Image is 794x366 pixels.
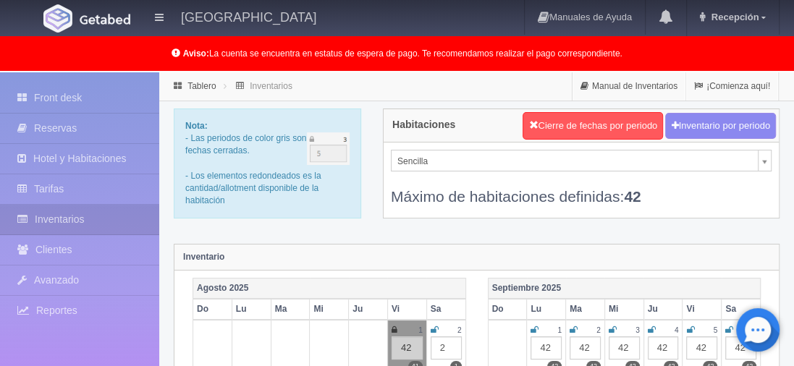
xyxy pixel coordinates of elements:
[635,326,640,334] small: 3
[457,326,462,334] small: 2
[426,299,465,320] th: Sa
[488,278,761,299] th: Septiembre 2025
[391,171,772,207] div: Máximo de habitaciones definidas:
[722,299,761,320] th: Sa
[183,252,224,262] strong: Inventario
[665,113,775,140] button: Inventario por periodo
[725,336,756,359] div: 42
[596,326,601,334] small: 2
[181,7,316,25] h4: [GEOGRAPHIC_DATA]
[675,326,679,334] small: 4
[174,108,361,218] div: - Las periodos de color gris son fechas cerradas. - Los elementos redondeados es la cantidad/allo...
[349,299,388,320] th: Ju
[531,336,562,359] div: 42
[488,299,527,320] th: Do
[80,14,130,25] img: Getabed
[307,132,350,165] img: cutoff.png
[43,4,72,33] img: Getabed
[391,150,772,171] a: Sencilla
[527,299,566,320] th: Lu
[310,299,349,320] th: Mi
[185,121,208,131] b: Nota:
[714,326,718,334] small: 5
[187,81,216,91] a: Tablero
[250,81,292,91] a: Inventarios
[392,119,455,130] h4: Habitaciones
[683,299,722,320] th: Vi
[643,299,683,320] th: Ju
[624,188,641,205] b: 42
[604,299,643,320] th: Mi
[609,336,640,359] div: 42
[573,72,685,101] a: Manual de Inventarios
[708,12,759,22] span: Recepción
[397,150,752,172] span: Sencilla
[431,336,462,359] div: 2
[387,299,426,320] th: Vi
[232,299,271,320] th: Lu
[648,336,679,359] div: 42
[570,336,601,359] div: 42
[418,326,423,334] small: 1
[193,278,466,299] th: Agosto 2025
[686,336,717,359] div: 42
[271,299,310,320] th: Ma
[392,336,423,359] div: 42
[566,299,605,320] th: Ma
[557,326,562,334] small: 1
[523,112,663,140] button: Cierre de fechas por periodo
[686,72,778,101] a: ¡Comienza aquí!
[193,299,232,320] th: Do
[183,48,209,59] b: Aviso:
